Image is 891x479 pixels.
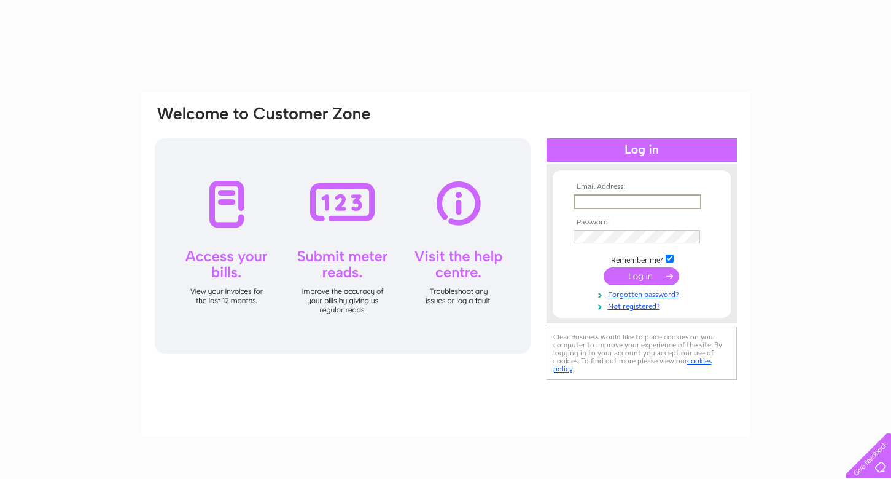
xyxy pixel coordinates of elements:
td: Remember me? [570,253,713,265]
th: Email Address: [570,183,713,191]
a: Forgotten password? [574,288,713,299]
input: Submit [604,267,679,285]
a: cookies policy [553,357,712,373]
a: Not registered? [574,299,713,311]
th: Password: [570,218,713,227]
div: Clear Business would like to place cookies on your computer to improve your experience of the sit... [547,327,737,380]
